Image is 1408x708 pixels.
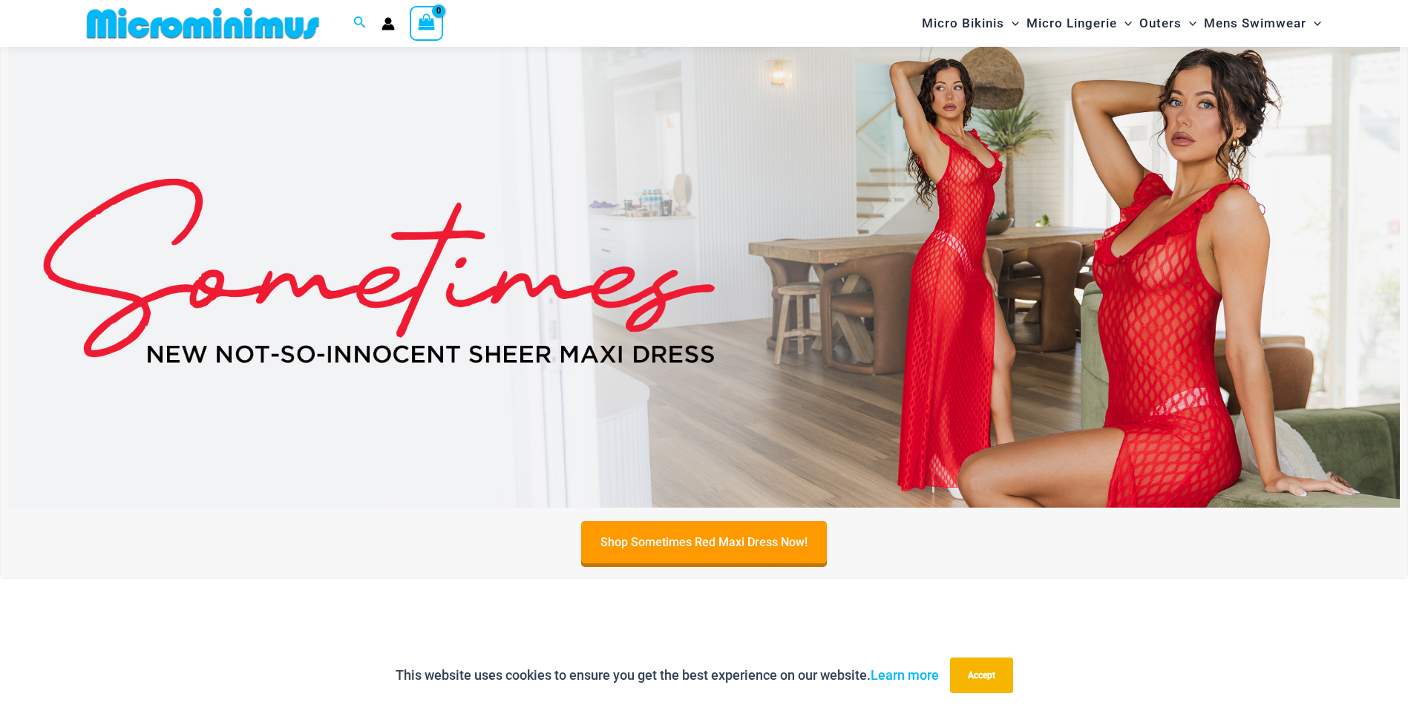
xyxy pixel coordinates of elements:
[1306,4,1321,42] span: Menu Toggle
[396,664,939,686] p: This website uses cookies to ensure you get the best experience on our website.
[1204,4,1306,42] span: Mens Swimwear
[410,6,444,40] a: View Shopping Cart, empty
[922,4,1004,42] span: Micro Bikinis
[1136,4,1200,42] a: OutersMenu ToggleMenu Toggle
[1023,4,1136,42] a: Micro LingerieMenu ToggleMenu Toggle
[871,667,939,683] a: Learn more
[1182,4,1196,42] span: Menu Toggle
[382,17,395,30] a: Account icon link
[81,7,325,40] img: MM SHOP LOGO FLAT
[950,658,1013,693] button: Accept
[1200,4,1325,42] a: Mens SwimwearMenu ToggleMenu Toggle
[353,14,367,33] a: Search icon link
[1117,4,1132,42] span: Menu Toggle
[916,2,1328,45] nav: Site Navigation
[8,35,1400,508] img: Sometimes Red Maxi Dress
[1139,4,1182,42] span: Outers
[918,4,1023,42] a: Micro BikinisMenu ToggleMenu Toggle
[1026,4,1117,42] span: Micro Lingerie
[1004,4,1019,42] span: Menu Toggle
[581,521,827,563] a: Shop Sometimes Red Maxi Dress Now!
